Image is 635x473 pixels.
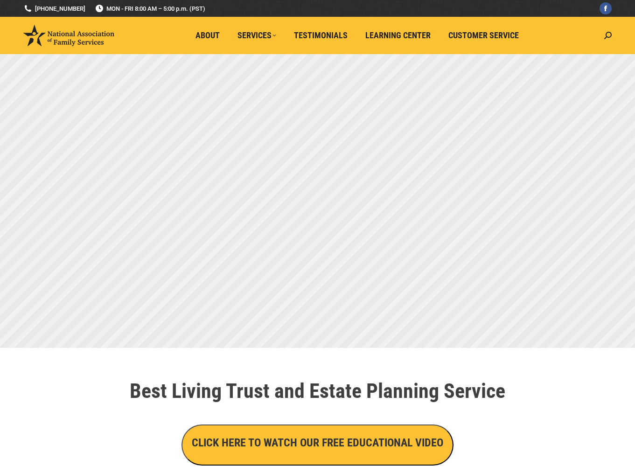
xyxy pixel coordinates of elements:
span: About [195,30,220,41]
span: MON - FRI 8:00 AM – 5:00 p.m. (PST) [95,4,205,13]
a: Customer Service [442,27,525,44]
img: National Association of Family Services [23,25,114,46]
a: Testimonials [287,27,354,44]
a: CLICK HERE TO WATCH OUR FREE EDUCATIONAL VIDEO [181,438,454,448]
h3: CLICK HERE TO WATCH OUR FREE EDUCATIONAL VIDEO [192,435,443,451]
a: [PHONE_NUMBER] [23,4,85,13]
a: Facebook page opens in new window [600,2,612,14]
span: Testimonials [294,30,348,41]
a: Learning Center [359,27,437,44]
button: CLICK HERE TO WATCH OUR FREE EDUCATIONAL VIDEO [181,424,454,466]
a: About [189,27,226,44]
span: Learning Center [365,30,431,41]
span: Customer Service [448,30,519,41]
h1: Best Living Trust and Estate Planning Service [56,381,579,401]
span: Services [237,30,276,41]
